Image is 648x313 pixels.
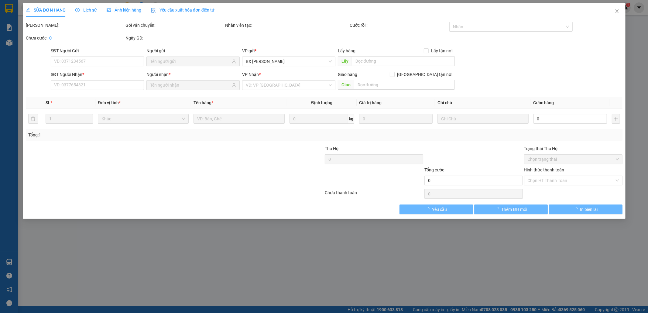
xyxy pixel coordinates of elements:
[399,205,473,214] button: Yêu cầu
[232,59,236,64] span: user
[338,72,357,77] span: Giao hàng
[338,48,355,53] span: Lấy hàng
[501,206,527,213] span: Thêm ĐH mới
[28,114,38,124] button: delete
[150,58,231,65] input: Tên người gửi
[338,80,354,90] span: Giao
[437,114,528,124] input: Ghi Chú
[349,22,448,29] div: Cước rồi :
[51,71,144,78] div: SĐT Người Nhận
[580,206,598,213] span: In biên lai
[26,22,124,29] div: [PERSON_NAME]:
[246,57,332,66] span: BX Phạm Văn Đồng
[435,97,531,109] th: Ghi chú
[194,100,213,105] span: Tên hàng
[338,56,351,66] span: Lấy
[395,71,455,78] span: [GEOGRAPHIC_DATA] tận nơi
[573,207,580,211] span: loading
[533,100,554,105] span: Cước hàng
[429,47,455,54] span: Lấy tận nơi
[101,114,185,123] span: Khác
[354,80,455,90] input: Dọc đường
[51,47,144,54] div: SĐT Người Gửi
[324,146,338,151] span: Thu Hộ
[549,205,622,214] button: In biên lai
[49,36,52,40] b: 0
[495,207,501,211] span: loading
[28,132,250,138] div: Tổng: 1
[348,114,354,124] span: kg
[311,100,332,105] span: Định lượng
[614,9,619,14] span: close
[232,83,236,87] span: user
[146,47,240,54] div: Người gửi
[75,8,80,12] span: clock-circle
[242,47,335,54] div: VP gửi
[107,8,111,12] span: picture
[425,207,432,211] span: loading
[26,35,124,41] div: Chưa cước :
[424,167,444,172] span: Tổng cước
[474,205,547,214] button: Thêm ĐH mới
[527,155,619,164] span: Chọn trạng thái
[359,100,382,105] span: Giá trị hàng
[125,35,224,41] div: Ngày GD:
[351,56,455,66] input: Dọc đường
[359,114,433,124] input: 0
[608,3,625,20] button: Close
[125,22,224,29] div: Gói vận chuyển:
[194,114,284,124] input: VD: Bàn, Ghế
[107,8,141,12] span: Ảnh kiện hàng
[432,206,447,213] span: Yêu cầu
[242,72,259,77] span: VP Nhận
[324,189,424,200] div: Chưa thanh toán
[46,100,50,105] span: SL
[98,100,121,105] span: Đơn vị tính
[612,114,620,124] button: plus
[146,71,240,78] div: Người nhận
[75,8,97,12] span: Lịch sử
[524,145,622,152] div: Trạng thái Thu Hộ
[150,82,231,88] input: Tên người nhận
[225,22,348,29] div: Nhân viên tạo:
[151,8,214,12] span: Yêu cầu xuất hóa đơn điện tử
[26,8,30,12] span: edit
[151,8,156,13] img: icon
[26,8,66,12] span: SỬA ĐƠN HÀNG
[524,167,564,172] label: Hình thức thanh toán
